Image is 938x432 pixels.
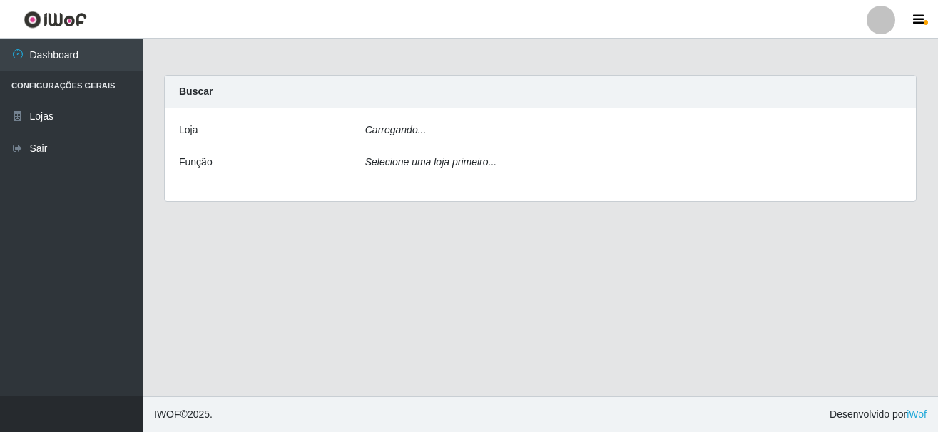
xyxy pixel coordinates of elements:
span: © 2025 . [154,407,213,422]
i: Selecione uma loja primeiro... [365,156,496,168]
i: Carregando... [365,124,427,135]
label: Loja [179,123,198,138]
span: IWOF [154,408,180,420]
label: Função [179,155,213,170]
img: CoreUI Logo [24,11,87,29]
span: Desenvolvido por [830,407,927,422]
strong: Buscar [179,86,213,97]
a: iWof [907,408,927,420]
